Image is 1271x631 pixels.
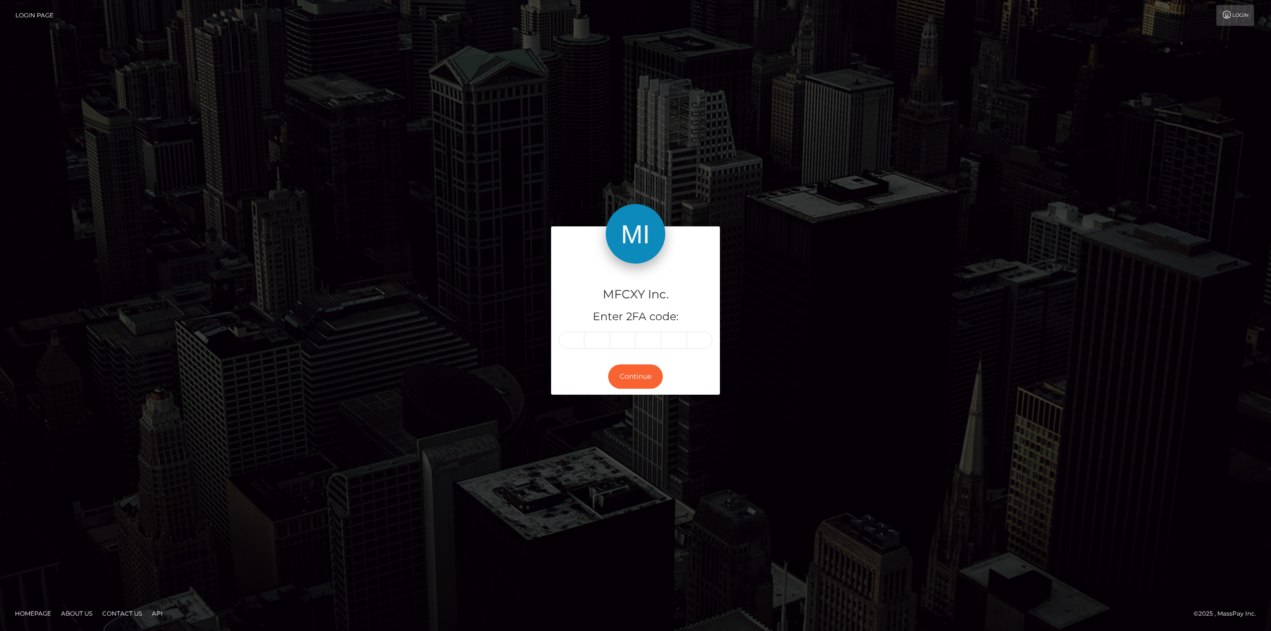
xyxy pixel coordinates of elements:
[1216,5,1254,26] a: Login
[559,309,712,325] h5: Enter 2FA code:
[1194,608,1264,619] div: © 2025 , MassPay Inc.
[148,606,167,621] a: API
[606,204,665,264] img: MFCXY Inc.
[98,606,146,621] a: Contact Us
[608,364,663,389] button: Continue
[15,5,54,26] a: Login Page
[57,606,96,621] a: About Us
[559,286,712,303] h4: MFCXY Inc.
[11,606,55,621] a: Homepage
